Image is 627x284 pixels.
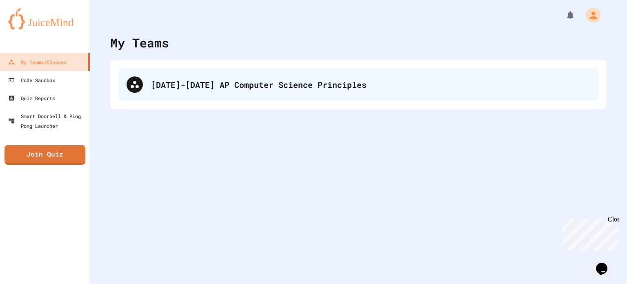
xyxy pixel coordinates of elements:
[550,8,577,22] div: My Notifications
[4,145,85,165] a: Join Quiz
[118,68,598,101] div: [DATE]-[DATE] AP Computer Science Principles
[8,111,87,131] div: Smart Doorbell & Ping Pong Launcher
[110,34,169,52] div: My Teams
[8,8,82,29] img: logo-orange.svg
[8,75,55,85] div: Code Sandbox
[593,251,619,276] iframe: chat widget
[577,6,603,25] div: My Account
[3,3,56,52] div: Chat with us now!Close
[151,78,590,91] div: [DATE]-[DATE] AP Computer Science Principles
[8,57,67,67] div: My Teams/Classes
[8,93,55,103] div: Quiz Reports
[559,216,619,250] iframe: chat widget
